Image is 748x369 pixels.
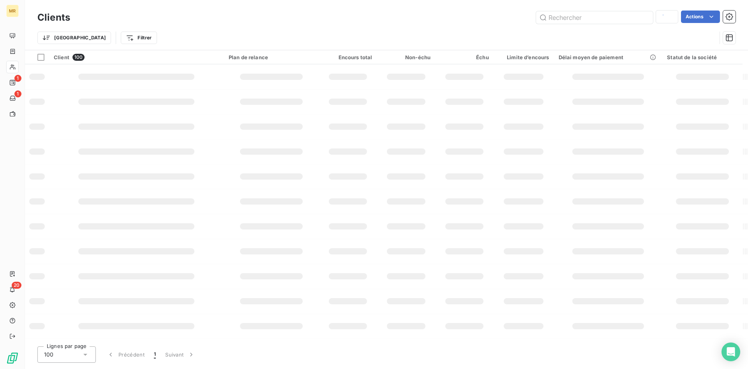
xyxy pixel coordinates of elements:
button: 1 [149,346,161,363]
div: Délai moyen de paiement [559,54,658,60]
div: Statut de la société [667,54,738,60]
img: Logo LeanPay [6,352,19,364]
input: Rechercher [536,11,653,24]
div: Plan de relance [229,54,314,60]
h3: Clients [37,11,70,25]
div: MR [6,5,19,17]
span: 1 [14,90,21,97]
button: Actions [681,11,720,23]
span: Client [54,54,69,60]
div: Échu [440,54,489,60]
button: Suivant [161,346,200,363]
div: Non-échu [382,54,431,60]
button: Filtrer [121,32,157,44]
div: Encours total [323,54,372,60]
span: 1 [154,351,156,358]
div: Open Intercom Messenger [722,343,740,361]
div: Limite d’encours [498,54,549,60]
span: 100 [44,351,53,358]
span: 100 [72,54,85,61]
span: 1 [14,75,21,82]
span: 20 [12,282,21,289]
button: Précédent [102,346,149,363]
button: [GEOGRAPHIC_DATA] [37,32,111,44]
